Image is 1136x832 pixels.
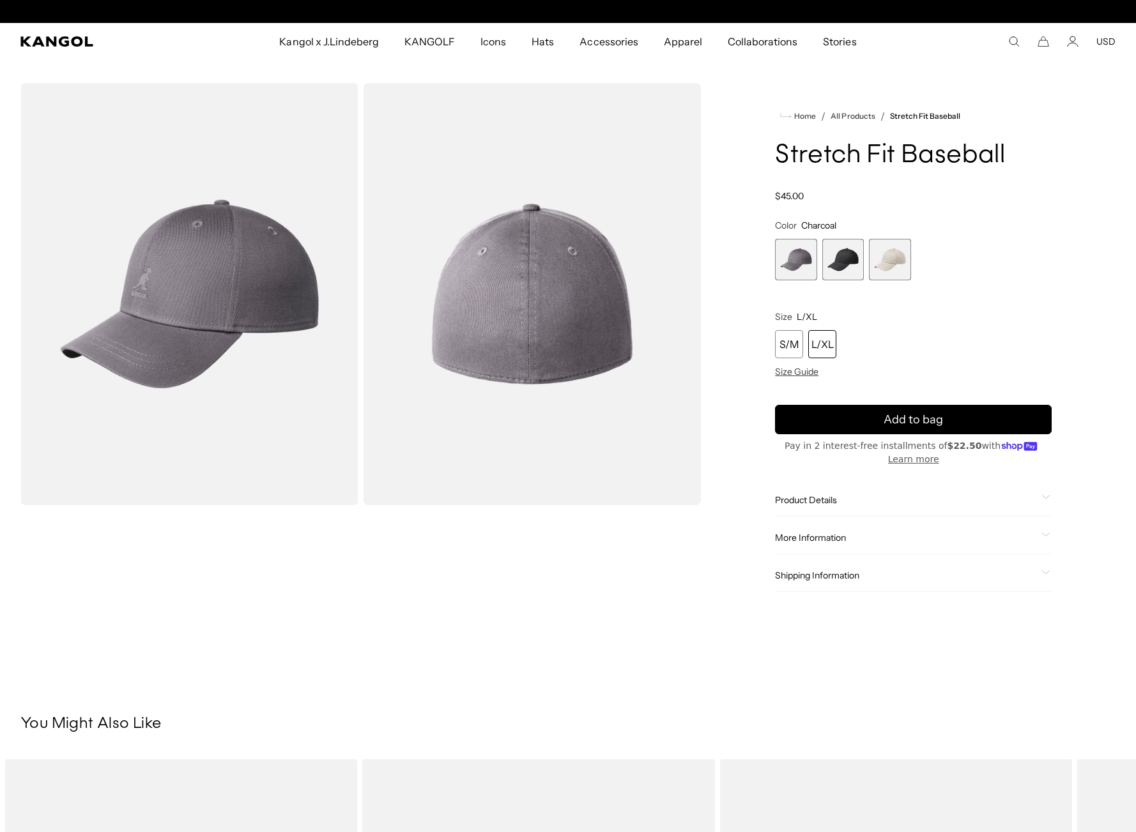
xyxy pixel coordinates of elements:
h1: Stretch Fit Baseball [775,142,1052,170]
nav: breadcrumbs [775,109,1052,124]
div: 2 of 2 [436,6,700,17]
span: Product Details [775,494,1036,506]
div: 3 of 3 [869,239,910,280]
a: Apparel [651,23,715,60]
span: $45.00 [775,190,804,202]
span: Size Guide [775,366,818,377]
span: Collaborations [728,23,797,60]
img: color-charcoal [364,83,702,505]
a: All Products [831,112,875,121]
h3: You Might Also Like [20,715,1116,734]
label: Black [822,239,864,280]
a: Accessories [567,23,650,60]
div: L/XL [808,330,836,358]
span: Kangol x J.Lindeberg [279,23,379,60]
label: Moonstruck [869,239,910,280]
button: Add to bag [775,405,1052,434]
span: Home [792,112,816,121]
span: Add to bag [884,411,943,428]
product-gallery: Gallery Viewer [20,83,701,505]
button: USD [1096,36,1116,47]
a: KANGOLF [392,23,468,60]
a: Icons [468,23,519,60]
a: Account [1067,36,1078,47]
span: Color [775,220,797,231]
slideshow-component: Announcement bar [436,6,700,17]
div: S/M [775,330,803,358]
li: / [875,109,885,124]
span: Apparel [664,23,702,60]
a: Collaborations [715,23,810,60]
span: KANGOLF [404,23,455,60]
span: More Information [775,532,1036,543]
span: Accessories [580,23,638,60]
div: 2 of 3 [822,239,864,280]
summary: Search here [1008,36,1020,47]
label: Charcoal [775,239,817,280]
a: Stories [810,23,869,60]
a: Home [780,110,816,122]
span: Charcoal [801,220,836,231]
span: Icons [480,23,506,60]
div: 1 of 3 [775,239,817,280]
span: Shipping Information [775,570,1036,581]
a: Stretch Fit Baseball [890,112,961,121]
a: Kangol x J.Lindeberg [266,23,392,60]
button: Cart [1038,36,1049,47]
span: Stories [823,23,856,60]
span: Hats [532,23,554,60]
img: color-charcoal [20,83,358,505]
div: Announcement [436,6,700,17]
a: Kangol [20,36,185,47]
li: / [816,109,825,124]
span: L/XL [797,311,817,322]
a: Hats [519,23,567,60]
span: Size [775,311,792,322]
